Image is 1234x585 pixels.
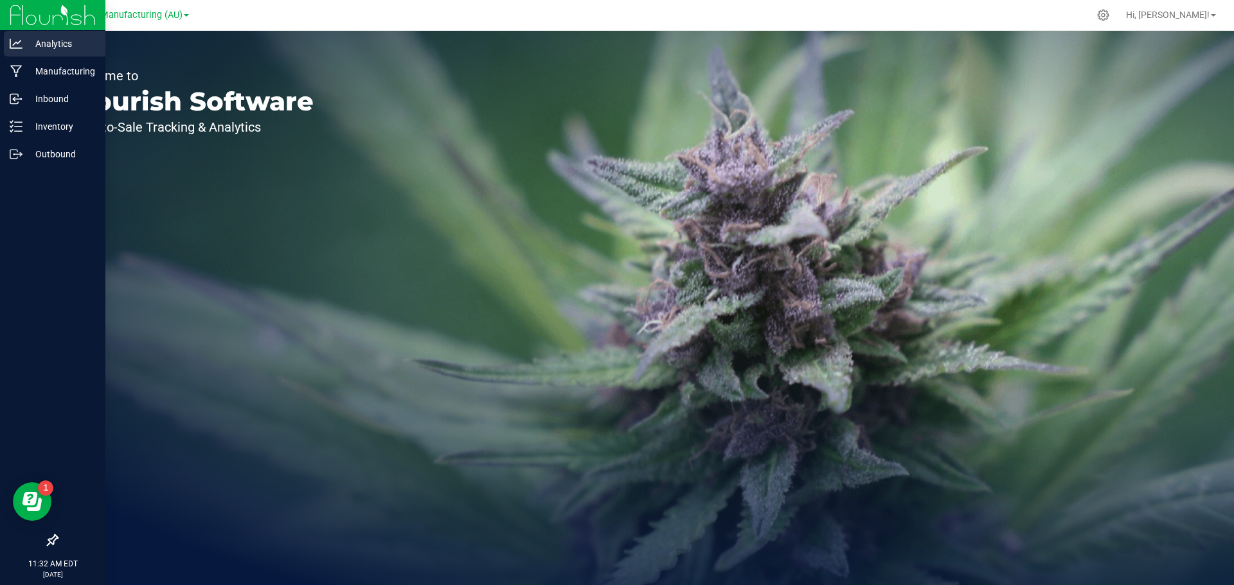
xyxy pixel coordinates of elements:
[22,64,100,79] p: Manufacturing
[38,480,53,496] iframe: Resource center unread badge
[22,91,100,107] p: Inbound
[69,89,314,114] p: Flourish Software
[22,36,100,51] p: Analytics
[22,146,100,162] p: Outbound
[6,558,100,570] p: 11:32 AM EDT
[10,65,22,78] inline-svg: Manufacturing
[74,10,183,21] span: Stash Manufacturing (AU)
[10,148,22,161] inline-svg: Outbound
[1126,10,1210,20] span: Hi, [PERSON_NAME]!
[69,69,314,82] p: Welcome to
[10,37,22,50] inline-svg: Analytics
[6,570,100,579] p: [DATE]
[10,92,22,105] inline-svg: Inbound
[1095,9,1111,21] div: Manage settings
[69,121,314,134] p: Seed-to-Sale Tracking & Analytics
[13,482,51,521] iframe: Resource center
[10,120,22,133] inline-svg: Inventory
[22,119,100,134] p: Inventory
